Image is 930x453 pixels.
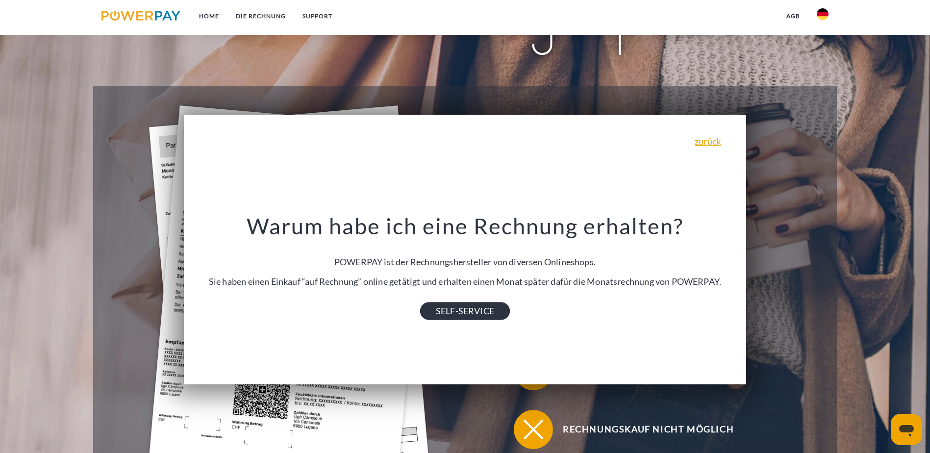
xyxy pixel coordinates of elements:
a: zurück [695,137,721,146]
button: Rechnungskauf nicht möglich [514,410,769,449]
iframe: Schaltfläche zum Öffnen des Messaging-Fensters [891,414,922,445]
img: logo-powerpay.svg [101,11,180,21]
a: SELF-SERVICE [420,302,510,320]
img: de [817,8,829,20]
h3: Warum habe ich eine Rechnung erhalten? [193,212,737,240]
img: qb_close.svg [521,417,546,442]
a: DIE RECHNUNG [227,7,294,25]
a: Home [191,7,227,25]
div: POWERPAY ist der Rechnungshersteller von diversen Onlineshops. Sie haben einen Einkauf “auf Rechn... [193,212,737,311]
a: agb [778,7,808,25]
span: Rechnungskauf nicht möglich [528,410,768,449]
a: SUPPORT [294,7,341,25]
